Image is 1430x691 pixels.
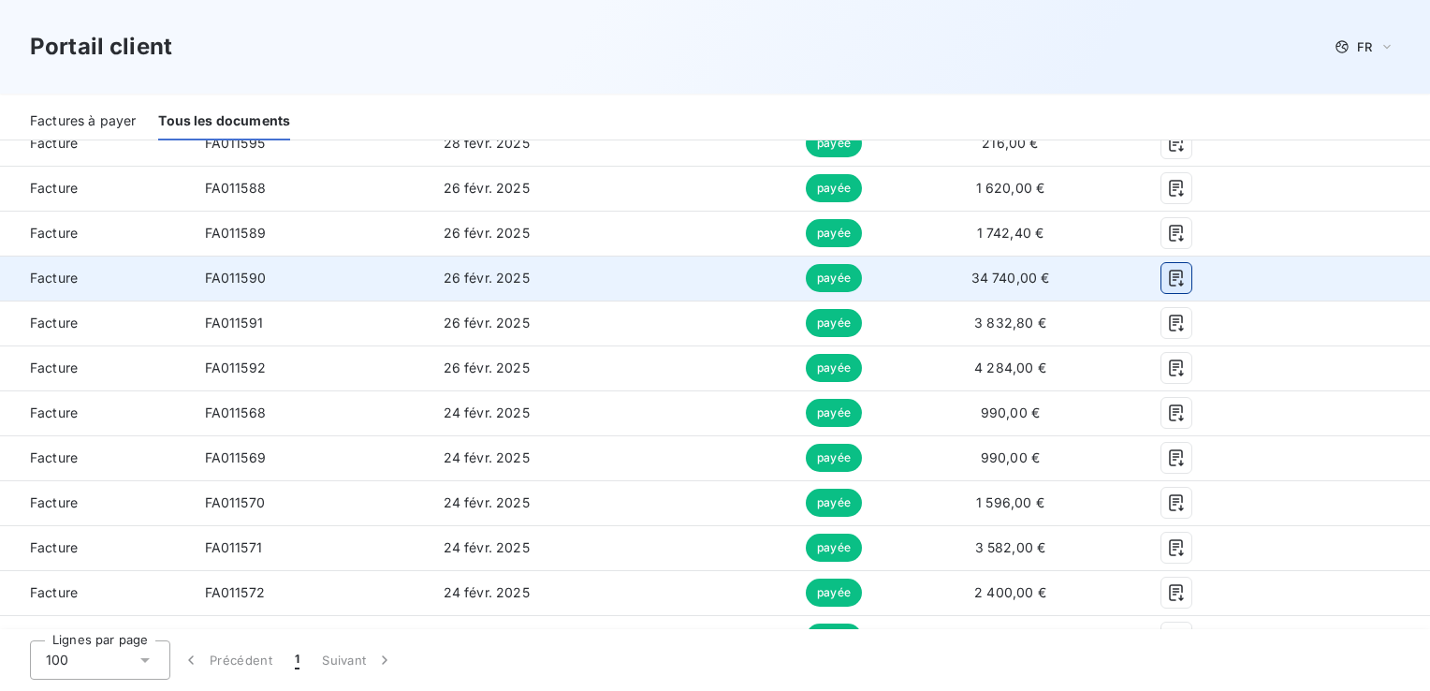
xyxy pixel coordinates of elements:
span: 26 févr. 2025 [444,225,530,241]
span: FA011568 [205,404,266,420]
div: Factures à payer [30,101,136,140]
span: FA011571 [205,539,262,555]
span: payée [806,354,862,382]
span: 24 févr. 2025 [444,494,530,510]
span: FA011589 [205,225,266,241]
span: payée [806,264,862,292]
span: 4 284,00 € [974,360,1046,375]
span: 24 févr. 2025 [444,404,530,420]
h3: Portail client [30,30,172,64]
span: FA011595 [205,135,265,151]
span: 3 832,80 € [974,315,1046,331]
span: 28 févr. 2025 [444,135,530,151]
span: FA011590 [205,270,266,286]
span: Facture [15,179,175,198]
span: 216,00 € [982,135,1038,151]
span: 2 400,00 € [974,584,1046,600]
span: 1 [295,651,299,669]
span: 1 742,40 € [977,225,1044,241]
span: 990,00 € [981,404,1040,420]
span: Facture [15,493,175,512]
button: Précédent [170,640,284,680]
span: Facture [15,359,175,377]
span: 1 596,00 € [976,494,1044,510]
span: 26 févr. 2025 [444,180,530,196]
div: Tous les documents [158,101,290,140]
span: Facture [15,538,175,557]
span: FA011591 [205,315,263,331]
span: Facture [15,224,175,243]
span: 34 740,00 € [971,270,1050,286]
span: FA011569 [205,449,266,465]
span: Facture [15,404,175,422]
span: Facture [15,134,175,153]
span: 990,00 € [981,449,1040,465]
span: Facture [15,448,175,467]
span: FA011588 [205,180,266,196]
span: Facture [15,583,175,602]
span: Facture [15,314,175,332]
span: payée [806,444,862,472]
span: 26 févr. 2025 [444,270,530,286]
span: payée [806,309,862,337]
span: 1 620,00 € [976,180,1045,196]
span: 26 févr. 2025 [444,360,530,375]
span: 24 févr. 2025 [444,539,530,555]
span: payée [806,219,862,247]
span: payée [806,174,862,202]
span: payée [806,624,862,652]
span: FR [1357,39,1372,54]
span: payée [806,129,862,157]
span: Facture [15,269,175,287]
span: payée [806,399,862,427]
span: FA011572 [205,584,265,600]
span: payée [806,534,862,562]
span: 100 [46,651,68,669]
button: Suivant [311,640,405,680]
span: FA011592 [205,360,266,375]
span: 24 févr. 2025 [444,449,530,465]
span: payée [806,579,862,607]
button: 1 [284,640,311,680]
span: 26 févr. 2025 [444,315,530,331]
span: FA011570 [205,494,265,510]
span: 24 févr. 2025 [444,584,530,600]
span: 3 582,00 € [975,539,1046,555]
span: payée [806,489,862,517]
